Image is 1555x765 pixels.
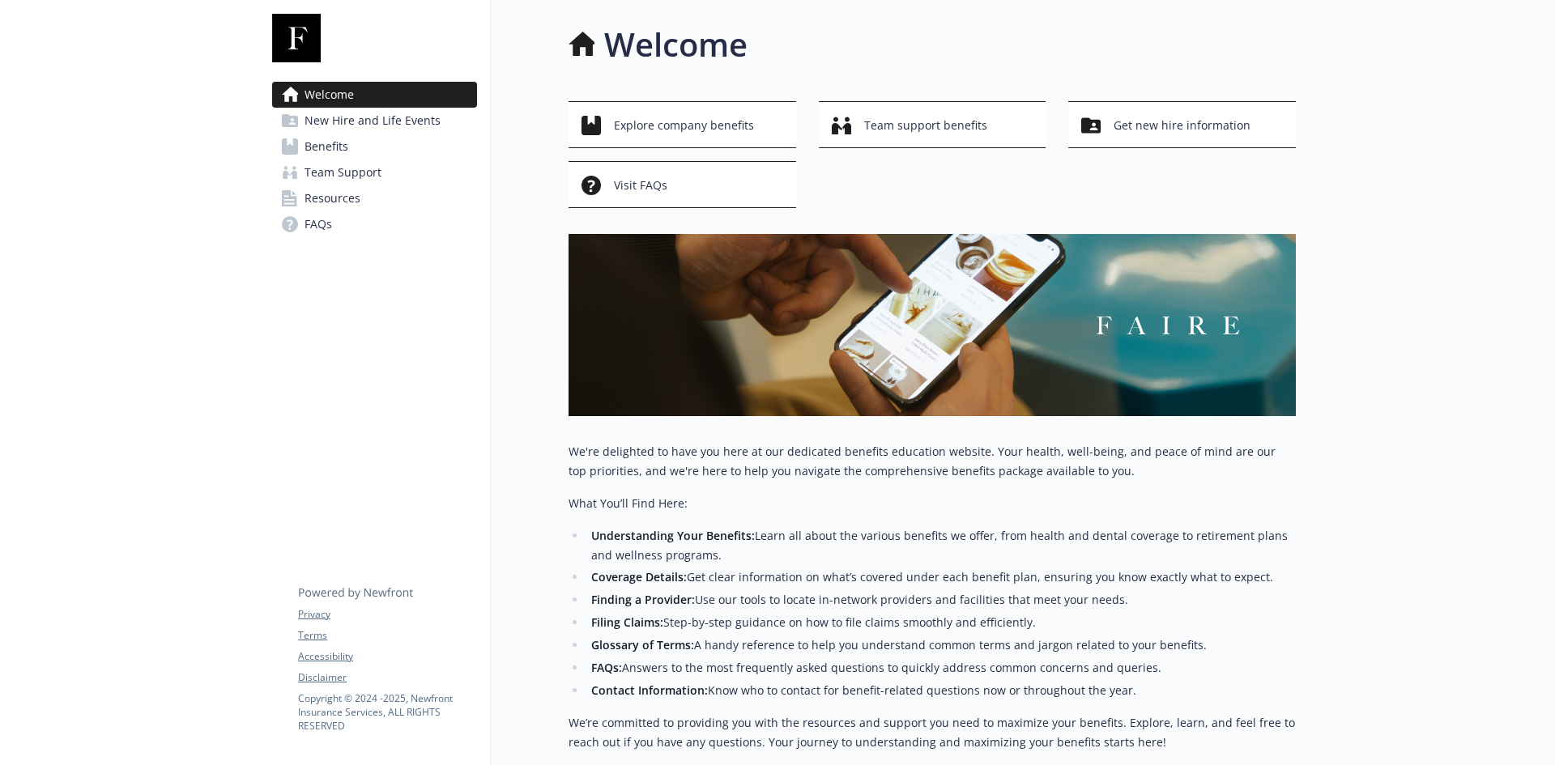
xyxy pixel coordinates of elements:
[591,637,694,652] strong: Glossary of Terms:
[298,628,476,643] a: Terms
[298,649,476,664] a: Accessibility
[272,108,477,134] a: New Hire and Life Events
[1114,110,1250,141] span: Get new hire information
[864,110,987,141] span: Team support benefits
[586,567,1296,587] li: Get clear information on what’s covered under each benefit plan, ensuring you know exactly what t...
[569,161,796,208] button: Visit FAQs
[591,569,687,584] strong: Coverage Details:
[569,442,1296,481] p: We're delighted to have you here at our dedicated benefits education website. Your health, well-b...
[614,110,754,141] span: Explore company benefits
[305,108,441,134] span: New Hire and Life Events
[591,528,755,543] strong: Understanding Your Benefits:
[586,526,1296,565] li: Learn all about the various benefits we offer, from health and dental coverage to retirement plan...
[591,660,622,675] strong: FAQs:
[305,159,381,185] span: Team Support
[591,592,695,607] strong: Finding a Provider:
[272,159,477,185] a: Team Support
[586,590,1296,610] li: Use our tools to locate in-network providers and facilities that meet your needs.
[591,682,708,698] strong: Contact Information:
[586,658,1296,678] li: Answers to the most frequently asked questions to quickly address common concerns and queries.
[586,613,1296,632] li: Step-by-step guidance on how to file claims smoothly and efficiently.
[298,691,476,733] p: Copyright © 2024 - 2025 , Newfront Insurance Services, ALL RIGHTS RESERVED
[305,82,354,108] span: Welcome
[272,211,477,237] a: FAQs
[305,134,348,159] span: Benefits
[569,494,1296,513] p: What You’ll Find Here:
[305,185,360,211] span: Resources
[569,101,796,148] button: Explore company benefits
[586,635,1296,655] li: A handy reference to help you understand common terms and jargon related to your benefits.
[272,185,477,211] a: Resources
[569,234,1296,416] img: overview page banner
[586,681,1296,700] li: Know who to contact for benefit-related questions now or throughout the year.
[305,211,332,237] span: FAQs
[272,134,477,159] a: Benefits
[1068,101,1296,148] button: Get new hire information
[272,82,477,108] a: Welcome
[614,170,667,201] span: Visit FAQs
[569,713,1296,752] p: We’re committed to providing you with the resources and support you need to maximize your benefit...
[298,670,476,685] a: Disclaimer
[298,607,476,622] a: Privacy
[591,614,663,630] strong: Filing Claims:
[604,20,748,69] h1: Welcome
[819,101,1046,148] button: Team support benefits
